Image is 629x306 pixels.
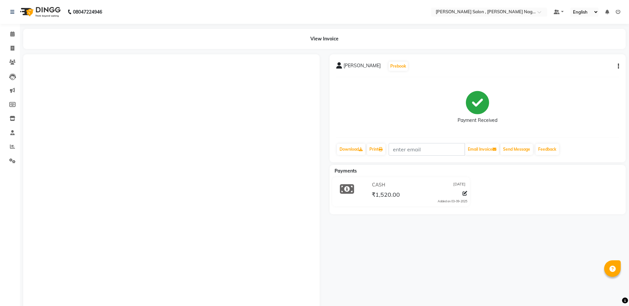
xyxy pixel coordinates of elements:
button: Prebook [389,62,408,71]
img: logo [17,3,62,21]
span: ₹1,520.00 [372,191,400,200]
iframe: chat widget [601,280,622,299]
span: [DATE] [453,181,466,188]
button: Send Message [500,144,533,155]
span: [PERSON_NAME] [344,62,381,72]
span: Payments [335,168,357,174]
span: CASH [372,181,385,188]
a: Print [367,144,385,155]
a: Feedback [535,144,559,155]
b: 08047224946 [73,3,102,21]
a: Download [337,144,365,155]
input: enter email [389,143,465,156]
div: View Invoice [23,29,626,49]
div: Payment Received [458,117,497,124]
div: Added on 03-09-2025 [438,199,467,204]
button: Email Invoice [465,144,499,155]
